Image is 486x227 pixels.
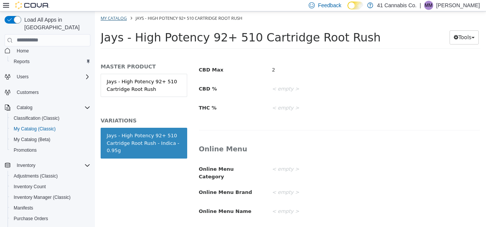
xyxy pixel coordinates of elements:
[347,2,363,10] input: Dark Mode
[171,71,391,84] div: < empty >
[11,203,90,213] span: Manifests
[8,134,93,145] button: My Catalog (Beta)
[355,19,384,33] button: Tools
[14,103,35,112] button: Catalog
[11,114,63,123] a: Classification (Classic)
[11,135,90,144] span: My Catalog (Beta)
[11,146,90,155] span: Promotions
[425,1,432,10] span: MM
[420,1,421,10] p: |
[8,203,93,213] button: Manifests
[104,56,129,61] span: CBD Max
[14,173,58,179] span: Adjustments (Classic)
[104,178,157,184] span: Online Menu Brand
[11,203,36,213] a: Manifests
[12,121,86,143] div: Jays - High Potency 92+ 510 Cartridge Root Rush - Indica - 0.95g
[11,171,90,181] span: Adjustments (Classic)
[14,126,56,132] span: My Catalog (Classic)
[171,151,391,165] div: < empty >
[8,56,93,67] button: Reports
[11,114,90,123] span: Classification (Classic)
[6,62,92,86] a: Jays - High Potency 92+ 510 Cartridge Root Rush
[8,192,93,203] button: Inventory Manager (Classic)
[14,161,90,170] span: Inventory
[17,48,29,54] span: Home
[17,89,39,95] span: Customers
[318,2,341,9] span: Feedback
[11,124,59,133] a: My Catalog (Classic)
[14,137,50,143] span: My Catalog (Beta)
[11,146,40,155] a: Promotions
[14,194,71,200] span: Inventory Manager (Classic)
[11,57,90,66] span: Reports
[424,1,433,10] div: Matt Morrisey
[8,181,93,192] button: Inventory Count
[17,162,35,168] span: Inventory
[11,214,51,223] a: Purchase Orders
[104,94,122,99] span: THC %
[11,57,33,66] a: Reports
[14,72,90,81] span: Users
[14,87,90,97] span: Customers
[11,182,49,191] a: Inventory Count
[6,52,92,59] h5: MASTER PRODUCT
[6,106,92,113] h5: VARIATIONS
[2,45,93,56] button: Home
[14,147,37,153] span: Promotions
[17,105,32,111] span: Catalog
[14,115,60,121] span: Classification (Classic)
[14,72,32,81] button: Users
[14,88,42,97] a: Customers
[14,205,33,211] span: Manifests
[2,102,93,113] button: Catalog
[11,193,74,202] a: Inventory Manager (Classic)
[14,46,90,56] span: Home
[14,161,38,170] button: Inventory
[14,59,30,65] span: Reports
[171,90,391,103] div: < empty >
[171,194,391,207] div: < empty >
[17,74,28,80] span: Users
[2,160,93,171] button: Inventory
[104,75,122,80] span: CBD %
[15,2,49,9] img: Cova
[21,16,90,31] span: Load All Apps in [GEOGRAPHIC_DATA]
[104,155,139,168] span: Online Menu Category
[8,113,93,124] button: Classification (Classic)
[11,135,54,144] a: My Catalog (Beta)
[11,193,90,202] span: Inventory Manager (Classic)
[11,124,90,133] span: My Catalog (Classic)
[8,145,93,156] button: Promotions
[11,214,90,223] span: Purchase Orders
[171,175,391,188] div: < empty >
[6,19,286,33] span: Jays - High Potency 92+ 510 Cartridge Root Rush
[14,184,46,190] span: Inventory Count
[104,133,385,142] h3: Online Menu
[11,182,90,191] span: Inventory Count
[8,124,93,134] button: My Catalog (Classic)
[14,103,90,112] span: Catalog
[2,87,93,98] button: Customers
[8,171,93,181] button: Adjustments (Classic)
[14,46,32,56] a: Home
[11,171,61,181] a: Adjustments (Classic)
[377,1,417,10] p: 41 Cannabis Co.
[6,4,32,10] a: My Catalog
[2,71,93,82] button: Users
[436,1,480,10] p: [PERSON_NAME]
[171,52,391,65] div: 2
[8,213,93,224] button: Purchase Orders
[14,216,48,222] span: Purchase Orders
[104,197,157,203] span: Online Menu Name
[41,4,147,10] span: Jays - High Potency 92+ 510 Cartridge Root Rush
